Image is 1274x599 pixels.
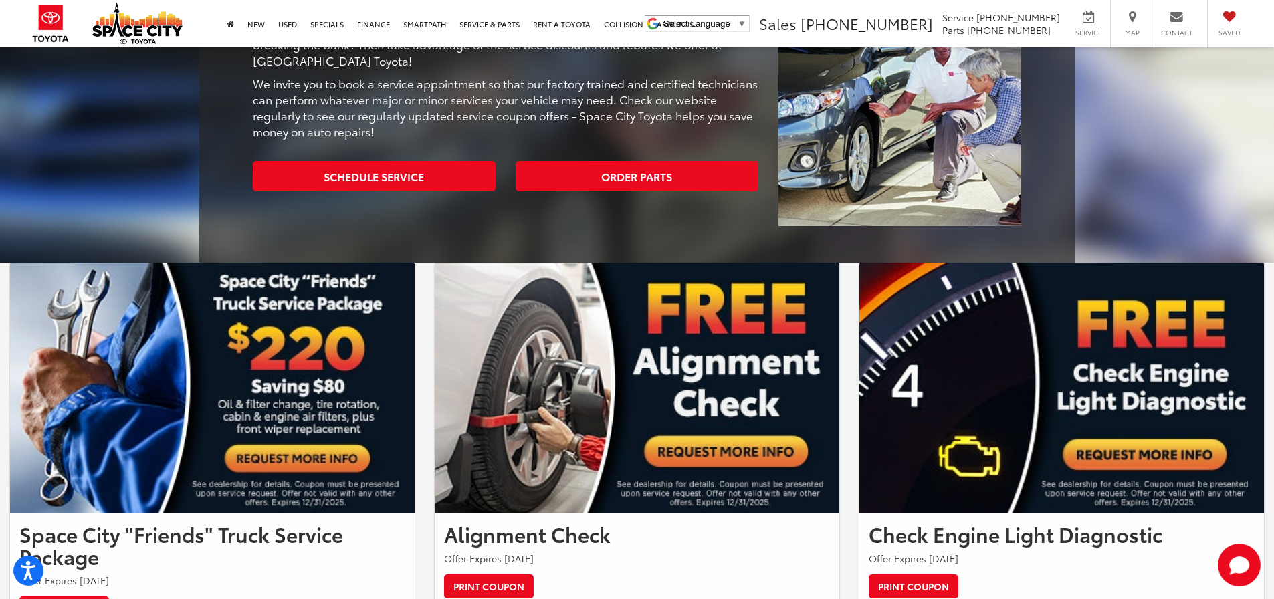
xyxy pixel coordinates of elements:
[10,263,415,513] img: Space City "Friends" Truck Service Package
[1161,28,1192,37] span: Contact
[1218,544,1261,586] svg: Start Chat
[738,19,746,29] span: ▼
[19,574,405,587] p: Offer Expires [DATE]
[444,552,830,565] p: Offer Expires [DATE]
[444,574,534,598] a: Print Coupon
[19,523,405,567] h2: Space City "Friends" Truck Service Package
[444,523,830,545] h2: Alignment Check
[942,23,964,37] span: Parts
[869,574,958,598] a: Print Coupon
[976,11,1060,24] span: [PHONE_NUMBER]
[859,263,1264,513] img: Check Engine Light Diagnostic
[663,19,746,29] a: Select Language​
[1214,28,1244,37] span: Saved
[759,13,797,34] span: Sales
[869,552,1255,565] p: Offer Expires [DATE]
[516,161,758,191] a: Order Parts
[869,523,1255,545] h2: Check Engine Light Diagnostic
[1218,544,1261,586] button: Toggle Chat Window
[801,13,933,34] span: [PHONE_NUMBER]
[942,11,974,24] span: Service
[253,75,759,139] p: We invite you to book a service appointment so that our factory trained and certified technicians...
[967,23,1051,37] span: [PHONE_NUMBER]
[663,19,730,29] span: Select Language
[435,263,839,513] img: Alignment Check
[1118,28,1147,37] span: Map
[253,161,496,191] a: Schedule Service
[92,3,183,44] img: Space City Toyota
[1073,28,1103,37] span: Service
